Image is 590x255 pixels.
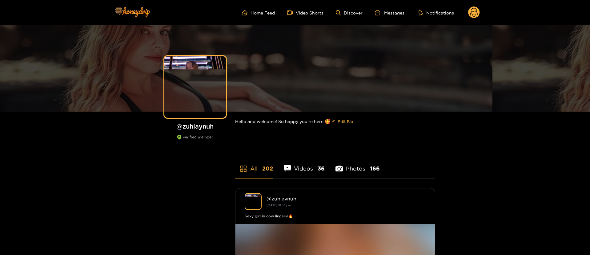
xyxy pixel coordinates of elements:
[284,151,325,179] li: Videos
[235,151,273,179] li: All
[338,118,353,125] span: Edit Bio
[287,10,323,15] a: Video Shorts
[161,135,229,146] div: verified member
[267,196,426,201] div: @ zuhlaynuh
[330,117,354,126] button: editEdit Bio
[235,112,435,131] div: Hello and welcome! So happy you’re here 🥰
[245,213,426,219] div: Sexy girl in cow lingerie🔥
[318,165,325,172] span: 36
[161,122,229,130] h1: @ zuhlaynuh
[245,193,262,210] img: zuhlaynuh
[242,10,251,15] span: home
[240,165,247,172] span: appstore
[331,119,335,124] span: edit
[242,10,275,15] a: Home Feed
[267,204,291,207] small: [DATE] 18:54 pm
[287,10,296,15] span: video-camera
[262,165,273,172] span: 202
[336,10,363,15] a: Discover
[335,151,380,179] li: Photos
[375,9,404,16] div: Messages
[370,165,380,172] span: 166
[417,10,456,16] button: Notifications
